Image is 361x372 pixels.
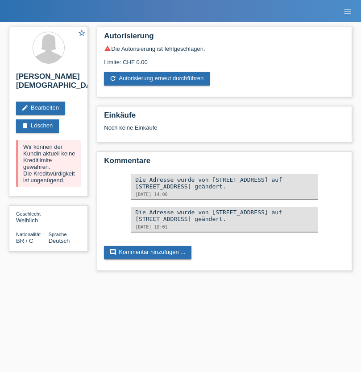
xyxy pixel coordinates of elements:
i: refresh [109,75,116,82]
i: menu [343,7,352,16]
div: Weiblich [16,210,49,224]
a: deleteLöschen [16,119,59,133]
span: Sprache [49,232,67,237]
span: Nationalität [16,232,41,237]
i: edit [21,104,29,111]
div: Limite: CHF 0.00 [104,52,345,65]
a: editBearbeiten [16,102,65,115]
h2: [PERSON_NAME][DEMOGRAPHIC_DATA] [16,72,81,94]
span: Geschlecht [16,211,41,217]
h2: Einkäufe [104,111,345,124]
i: delete [21,122,29,129]
div: Wir können der Kundin aktuell keine Kreditlimite gewähren. Die Kreditwürdigkeit ist ungenügend. [16,140,81,187]
h2: Kommentare [104,156,345,170]
h2: Autorisierung [104,32,345,45]
a: menu [339,8,357,14]
i: comment [109,249,116,256]
div: [DATE] 14:00 [135,192,314,197]
span: Deutsch [49,237,70,244]
div: Die Autorisierung ist fehlgeschlagen. [104,45,345,52]
a: star_border [78,29,86,38]
i: warning [104,45,111,52]
a: commentKommentar hinzufügen ... [104,246,191,259]
div: Die Adresse wurde von [STREET_ADDRESS] auf [STREET_ADDRESS] geändert. [135,176,314,190]
div: [DATE] 10:01 [135,225,314,229]
div: Die Adresse wurde von [STREET_ADDRESS] auf [STREET_ADDRESS] geändert. [135,209,314,222]
span: Brasilien / C / 27.10.2003 [16,237,33,244]
a: refreshAutorisierung erneut durchführen [104,72,210,86]
i: star_border [78,29,86,37]
div: Noch keine Einkäufe [104,124,345,138]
